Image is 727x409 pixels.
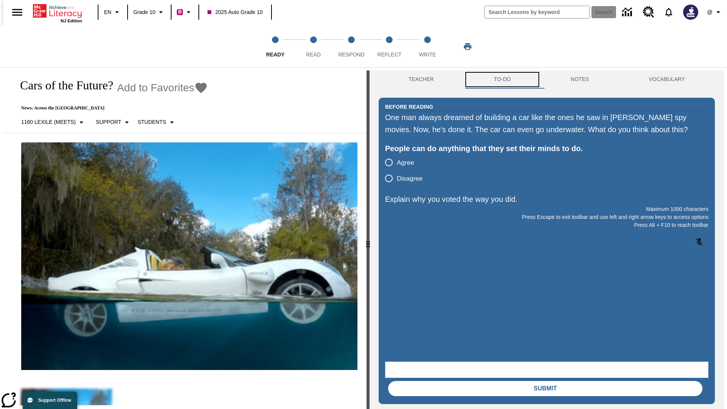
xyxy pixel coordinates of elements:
p: Explain why you voted the way you did. [385,193,708,205]
button: Language: EN, Select a language [101,5,125,19]
button: Grade: Grade 10, Select a grade [130,5,168,19]
button: Submit [388,381,702,396]
button: Read step 2 of 5 [291,26,335,67]
span: Agree [397,158,414,168]
button: Add to Favorites - Cars of the Future? [117,81,208,94]
span: Support Offline [38,398,71,403]
body: Explain why you voted the way you did. Maximum 1000 characters Press Alt + F10 to reach toolbar P... [3,6,111,13]
span: Grade 10 [133,8,155,16]
button: Open side menu [6,1,28,23]
span: Write [419,52,436,58]
h2: Before Reading [385,103,433,111]
button: Print [456,40,480,53]
p: Students [137,118,166,126]
button: Reflect step 4 of 5 [367,26,411,67]
button: Ready step 1 of 5 [253,26,297,67]
span: Add to Favorites [117,82,194,94]
button: Click to activate and allow voice recognition [690,233,708,251]
span: B [178,7,182,17]
a: Resource Center, Will open in new tab [638,2,659,22]
span: Reflect [378,52,402,58]
button: Select Student [134,116,179,129]
img: Avatar [683,5,698,20]
button: VOCABULARY [619,70,715,89]
input: search field [485,6,589,18]
button: NOTES [541,70,619,89]
span: Read [306,52,321,58]
span: EN [104,8,111,16]
div: Instructional Panel Tabs [379,70,715,89]
span: Ready [266,52,285,58]
p: News: Across the [GEOGRAPHIC_DATA] [12,105,208,111]
span: Respond [338,52,364,58]
button: Write step 5 of 5 [406,26,449,67]
p: Press Alt + F10 to reach toolbar [385,221,708,229]
span: Disagree [397,174,423,184]
div: poll [385,155,429,186]
p: Maximum 1000 characters [385,205,708,213]
div: Home [33,3,82,23]
div: People can do anything that they set their minds to do. [385,142,708,155]
button: Select Lexile, 1160 Lexile (Meets) [18,116,89,129]
button: Teacher [379,70,464,89]
p: Support [96,118,121,126]
a: Data Center [618,2,638,23]
a: Notifications [659,2,679,22]
span: 2025 Auto Grade 10 [207,8,262,16]
div: One man always dreamed of building a car like the ones he saw in [PERSON_NAME] spy movies. Now, h... [385,111,708,136]
button: Scaffolds, Support [93,116,134,129]
span: @ [707,8,712,16]
div: Press Enter or Spacebar and then press right and left arrow keys to move the slider [367,70,370,409]
button: Support Offline [23,392,77,409]
p: 1160 Lexile (Meets) [21,118,76,126]
div: reading [3,70,367,405]
button: Profile/Settings [703,5,727,19]
button: TO-DO [464,70,541,89]
p: Press Escape to exit toolbar and use left and right arrow keys to access options [385,213,708,221]
button: Respond step 3 of 5 [329,26,373,67]
span: NJ Edition [61,19,82,23]
button: Boost Class color is violet red. Change class color [174,5,196,19]
img: High-tech automobile treading water. [21,142,357,370]
div: activity [370,70,724,409]
h1: Cars of the Future? [12,78,113,92]
button: Select a new avatar [679,2,703,22]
